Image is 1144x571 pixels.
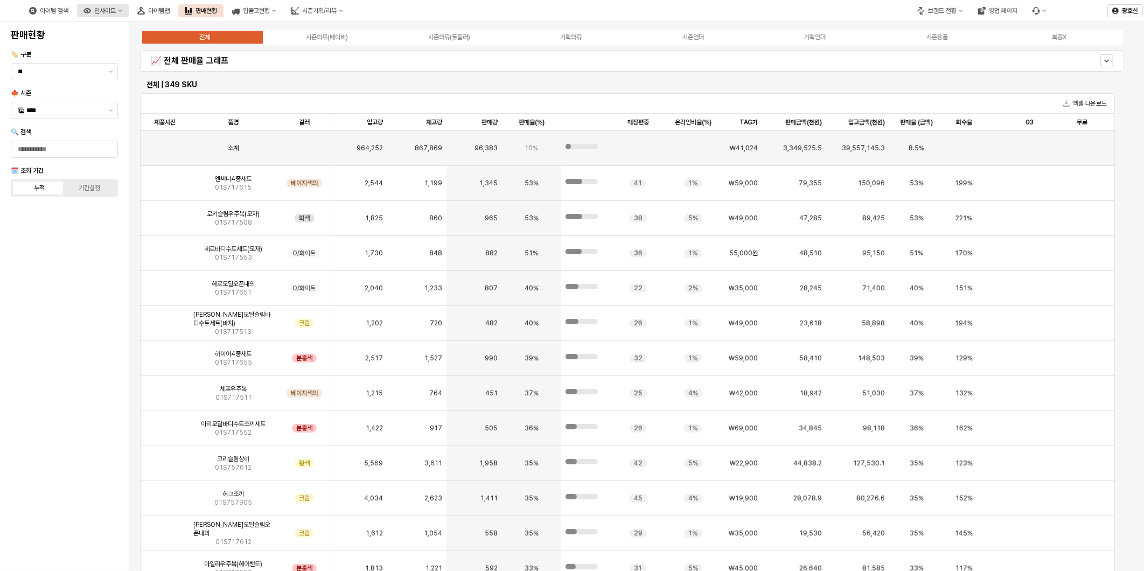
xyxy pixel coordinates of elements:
[634,249,643,257] span: 36
[296,354,312,363] span: 분홍색
[299,118,310,127] span: 컬러
[365,354,383,363] span: 2,517
[482,118,498,127] span: 판매량
[785,118,822,127] span: 판매금액(천원)
[479,459,498,468] span: 1,958
[367,118,383,127] span: 입고량
[11,51,31,58] span: 🏷️ 구분
[366,389,383,398] span: 1,215
[525,424,539,433] span: 36%
[306,33,348,41] div: 시즌의류(베이비)
[475,144,498,152] span: 96,383
[292,284,316,293] span: O/화이트
[910,459,924,468] span: 35%
[729,249,758,257] span: 55,000원
[485,389,498,398] span: 451
[485,319,498,328] span: 482
[729,494,758,503] span: ₩19,900
[729,424,758,433] span: ₩69,000
[848,118,885,127] span: 입고금액(천원)
[485,284,498,293] span: 807
[220,385,247,393] span: 체프우주복
[632,32,755,42] label: 시즌언더
[634,424,643,433] span: 26
[77,4,129,17] div: 인사이트
[634,494,643,503] span: 45
[910,214,924,222] span: 53%
[215,463,252,472] span: 01S757612
[863,424,885,433] span: 98,118
[429,389,442,398] span: 764
[926,33,948,41] div: 시즌용품
[23,4,75,17] div: 아이템 검색
[729,389,758,398] span: ₩42,000
[909,144,924,152] span: 8.5%
[485,214,498,222] span: 965
[989,7,1017,15] div: 영업 페이지
[151,55,870,66] h5: 📈 전체 판매율 그래프
[525,144,538,152] span: 10%
[688,459,698,468] span: 5%
[215,328,252,336] span: 01S717513
[910,529,924,538] span: 35%
[842,144,885,152] span: 39,557,145.3
[485,424,498,433] span: 505
[634,179,642,187] span: 41
[217,455,249,463] span: 크리슬림상하
[178,4,224,17] div: 판매현황
[366,319,383,328] span: 1,202
[299,459,310,468] span: 황색
[215,175,252,183] span: 앤써니4종세트
[955,459,973,468] span: 123%
[292,249,316,257] span: O/화이트
[525,249,538,257] span: 51%
[862,319,885,328] span: 58,898
[862,249,885,257] span: 95,150
[291,389,318,398] span: 베이지색의
[799,249,822,257] span: 48,510
[634,389,643,398] span: 25
[519,118,545,127] span: 판매율(%)
[955,319,973,328] span: 194%
[215,538,252,546] span: 01S717612
[480,494,498,503] span: 1,411
[429,249,442,257] span: 848
[525,284,539,293] span: 40%
[299,529,310,538] span: 크림
[634,529,643,538] span: 29
[799,424,822,433] span: 34,845
[302,7,337,15] div: 시즌기획/리뷰
[415,144,442,152] span: 867,869
[688,179,697,187] span: 1%
[148,7,170,15] div: 아이템맵
[104,102,117,119] button: 제안 사항 표시
[858,354,885,363] span: 148,503
[525,179,539,187] span: 53%
[955,284,973,293] span: 151%
[204,560,262,568] span: 아일라우주복(헤어밴드)
[804,33,826,41] div: 기획언더
[1052,33,1066,41] div: 복종X
[525,459,539,468] span: 35%
[998,32,1120,42] label: 복종X
[853,459,885,468] span: 127,530.1
[424,354,442,363] span: 1,527
[856,494,885,503] span: 80,276.6
[862,389,885,398] span: 51,030
[291,179,318,187] span: 베이지색의
[972,4,1024,17] div: 영업 페이지
[955,424,973,433] span: 162%
[862,214,885,222] span: 89,425
[365,284,383,293] span: 2,040
[364,459,383,468] span: 5,569
[131,4,176,17] button: 아이템맵
[365,179,383,187] span: 2,544
[11,30,118,40] h4: 판매현황
[634,354,643,363] span: 32
[955,249,973,257] span: 170%
[910,319,924,328] span: 40%
[424,284,442,293] span: 1,233
[428,33,470,41] div: 시즌의류(토들러)
[754,32,876,42] label: 기획언더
